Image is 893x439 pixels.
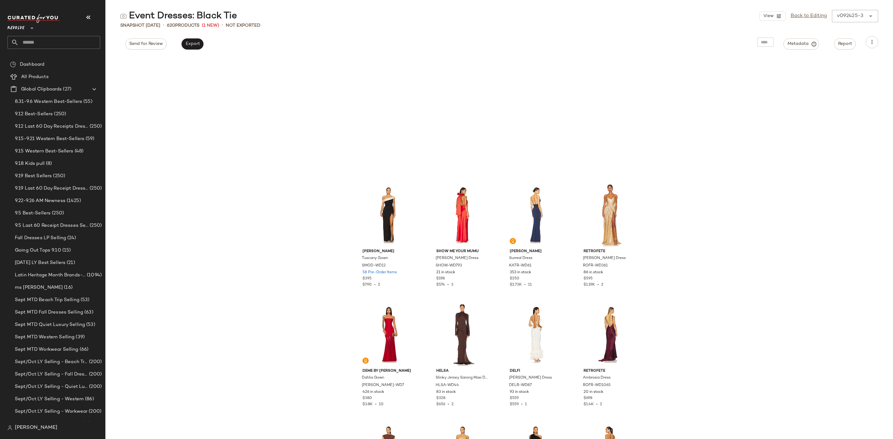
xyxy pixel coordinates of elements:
[88,371,102,378] span: (200)
[784,38,819,50] button: Metadata
[15,259,65,266] span: [DATE] LY Best Sellers
[15,272,86,279] span: Latin Heritage Month Brands- DO NOT DELETE
[15,247,61,254] span: Going Out Tops 9.10
[10,61,16,68] img: svg%3e
[579,184,641,246] img: ROFR-WD361_V1.jpg
[583,375,611,381] span: Ambrosia Dress
[7,14,60,23] img: cfy_white_logo.C9jOOHJF.svg
[525,402,527,406] span: 1
[163,22,164,29] span: •
[21,73,49,81] span: All Products
[15,160,45,167] span: 9.18 Kids pull
[584,402,594,406] span: $1.4K
[583,263,608,269] span: ROFR-WD361
[584,270,603,275] span: 86 in stock
[509,383,532,388] span: DELR-WD87
[129,42,163,46] span: Send for Review
[584,368,636,374] span: retrofete
[78,346,89,353] span: (66)
[120,10,237,22] div: Event Dresses: Black Tie
[509,256,532,261] span: Surreal Dress
[519,402,525,406] span: •
[82,420,90,428] span: (0)
[510,389,529,395] span: 93 in stock
[431,184,494,246] img: SHOW-WD793_V1.jpg
[120,22,160,29] span: Snapshot [DATE]
[362,396,372,401] span: $380
[584,389,603,395] span: 20 in stock
[15,98,82,105] span: 8.31-9.6 Western Best-Sellers
[584,283,595,287] span: $1.19K
[362,402,373,406] span: $3.8K
[510,402,519,406] span: $559
[15,408,87,415] span: Sept/Oct LY Selling - Workwear
[510,276,519,282] span: $250
[20,61,44,68] span: Dashboard
[759,11,785,21] button: View
[431,303,494,366] img: HLSA-WD44_V1.jpg
[15,111,53,118] span: 9.12 Best-Sellers
[15,358,88,366] span: Sept/Oct LY Selling - Beach Trip
[15,371,88,378] span: Sept/Oct LY Selling - Fall Dresses
[436,276,445,282] span: $198
[600,402,602,406] span: 2
[510,368,562,374] span: DELFI
[63,284,73,291] span: (16)
[185,42,200,46] span: Export
[510,396,519,401] span: $559
[445,402,451,406] span: •
[87,408,101,415] span: (200)
[372,283,378,287] span: •
[88,222,102,229] span: (250)
[167,22,199,29] div: Products
[436,383,459,388] span: HLSA-WD44
[510,283,522,287] span: $2.73K
[15,321,85,328] span: Sept MTD Quiet Luxury Selling
[837,12,863,20] div: v092425-3
[362,276,371,282] span: $395
[436,389,456,395] span: 83 in stock
[86,272,102,279] span: (1094)
[378,283,380,287] span: 2
[51,210,64,217] span: (250)
[15,222,88,229] span: 9.5 Last 60 Receipt Dresses Selling
[21,86,62,93] span: Global Clipboards
[85,321,95,328] span: (53)
[436,256,478,261] span: [PERSON_NAME] Dress
[451,402,454,406] span: 2
[362,256,388,261] span: Tuscany Gown
[436,270,455,275] span: 21 in stock
[15,123,88,130] span: 9.12 Last 60 Day Receipts Dresses
[15,173,52,180] span: 9.19 Best Sellers
[373,402,379,406] span: •
[362,375,384,381] span: Dahlia Gown
[362,249,415,254] span: [PERSON_NAME]
[202,22,219,29] span: (1 New)
[436,396,445,401] span: $328
[53,111,66,118] span: (250)
[88,383,102,390] span: (200)
[61,247,71,254] span: (15)
[7,425,12,430] img: svg%3e
[15,424,57,432] span: [PERSON_NAME]
[15,346,78,353] span: Sept MTD Workwear Selling
[584,249,636,254] span: retrofete
[15,309,83,316] span: Sept MTD Fall Dresses Selling
[584,396,592,401] span: $698
[791,12,827,20] a: Back to Editing
[15,135,84,143] span: 9.15-9.21 Western Best-Sellers
[362,383,404,388] span: [PERSON_NAME]-WD7
[83,309,93,316] span: (63)
[838,42,852,46] span: Report
[362,389,384,395] span: 426 in stock
[226,22,260,29] span: Not Exported
[15,197,65,204] span: 9.22-9.26 AM Newness
[436,283,445,287] span: $574
[505,184,567,246] img: KATR-WD61_V1.jpg
[763,14,773,19] span: View
[509,375,552,381] span: [PERSON_NAME] Dress
[62,86,71,93] span: (27)
[584,276,593,282] span: $595
[445,283,451,287] span: •
[451,283,453,287] span: 3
